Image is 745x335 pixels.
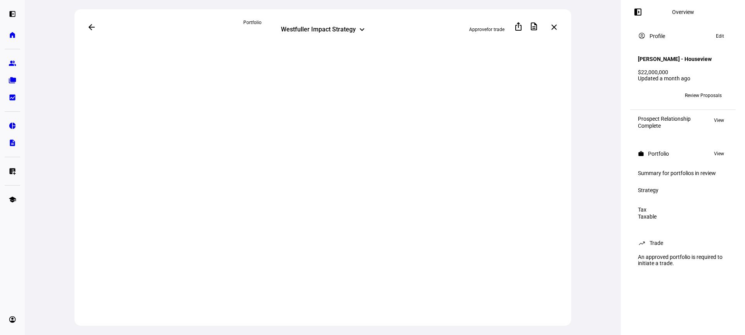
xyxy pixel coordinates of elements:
[714,116,724,125] span: View
[638,69,728,75] div: $22,000,000
[638,213,728,220] div: Taxable
[650,240,663,246] div: Trade
[529,22,539,31] mat-icon: description
[9,139,16,147] eth-mat-symbol: description
[5,73,20,88] a: folder_copy
[5,135,20,151] a: description
[9,76,16,84] eth-mat-symbol: folder_copy
[638,170,728,176] div: Summary for portfolios in review
[638,75,728,82] div: Updated a month ago
[9,167,16,175] eth-mat-symbol: list_alt_add
[638,32,646,40] mat-icon: account_circle
[650,33,665,39] div: Profile
[5,27,20,43] a: home
[9,316,16,323] eth-mat-symbol: account_circle
[638,238,728,248] eth-panel-overview-card-header: Trade
[9,59,16,67] eth-mat-symbol: group
[5,90,20,105] a: bid_landscape
[714,149,724,158] span: View
[549,23,559,32] mat-icon: close
[633,7,643,17] mat-icon: left_panel_open
[638,207,728,213] div: Tax
[638,149,728,158] eth-panel-overview-card-header: Portfolio
[463,23,511,36] button: Approvefor trade
[679,89,728,102] button: Review Proposals
[514,22,523,31] mat-icon: ios_share
[243,19,402,26] div: Portfolio
[9,94,16,101] eth-mat-symbol: bid_landscape
[9,31,16,39] eth-mat-symbol: home
[710,149,728,158] button: View
[638,116,691,122] div: Prospect Relationship
[5,118,20,134] a: pie_chart
[9,196,16,203] eth-mat-symbol: school
[87,23,96,32] mat-icon: arrow_back
[281,26,356,35] div: Westfuller Impact Strategy
[633,251,733,269] div: An approved portfolio is required to initiate a trade.
[487,27,504,32] span: for trade
[357,25,367,34] mat-icon: keyboard_arrow_down
[638,239,646,247] mat-icon: trending_up
[638,31,728,41] eth-panel-overview-card-header: Profile
[672,9,694,15] div: Overview
[638,151,644,157] mat-icon: work
[9,122,16,130] eth-mat-symbol: pie_chart
[5,56,20,71] a: group
[712,31,728,41] button: Edit
[9,10,16,18] eth-mat-symbol: left_panel_open
[638,123,691,129] div: Complete
[648,151,669,157] div: Portfolio
[716,31,724,41] span: Edit
[469,27,487,32] span: Approve
[685,89,722,102] span: Review Proposals
[638,56,712,62] h4: [PERSON_NAME] - Houseview
[710,116,728,125] button: View
[638,187,728,193] div: Strategy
